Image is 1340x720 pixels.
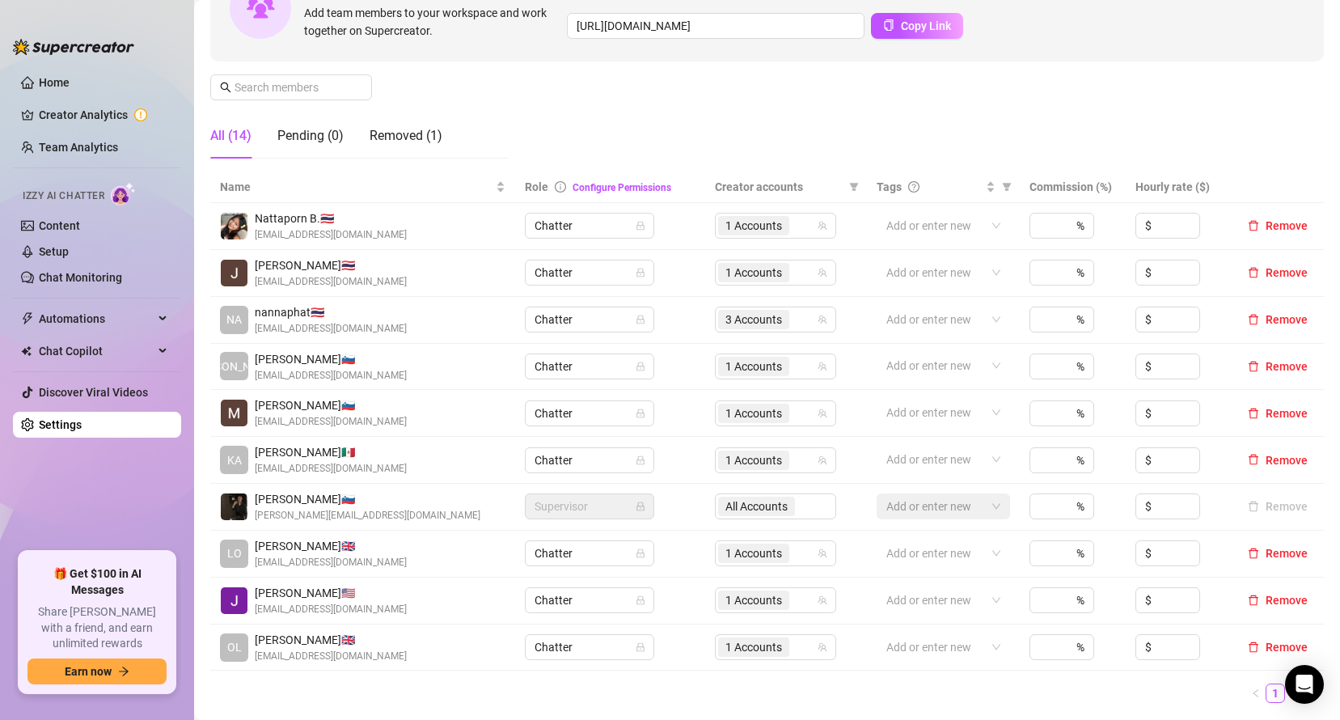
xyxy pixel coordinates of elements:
[1266,641,1308,654] span: Remove
[1266,219,1308,232] span: Remove
[1241,591,1314,610] button: Remove
[718,357,789,376] span: 1 Accounts
[1241,404,1314,423] button: Remove
[255,274,407,290] span: [EMAIL_ADDRESS][DOMAIN_NAME]
[1246,684,1266,703] button: left
[555,181,566,193] span: info-circle
[1241,544,1314,563] button: Remove
[901,19,951,32] span: Copy Link
[636,595,645,605] span: lock
[39,418,82,431] a: Settings
[1266,454,1308,467] span: Remove
[191,358,277,375] span: [PERSON_NAME]
[118,666,129,677] span: arrow-right
[255,350,407,368] span: [PERSON_NAME] 🇸🇮
[27,566,167,598] span: 🎁 Get $100 in AI Messages
[883,19,894,31] span: copy
[725,591,782,609] span: 1 Accounts
[255,414,407,430] span: [EMAIL_ADDRESS][DOMAIN_NAME]
[535,494,645,519] span: Supervisor
[255,631,407,649] span: [PERSON_NAME] 🇬🇧
[725,358,782,375] span: 1 Accounts
[21,312,34,325] span: thunderbolt
[535,588,645,612] span: Chatter
[255,303,407,321] span: nannaphat 🇹🇭
[1241,497,1314,516] button: Remove
[1266,684,1284,702] a: 1
[39,102,168,128] a: Creator Analytics exclamation-circle
[39,306,154,332] span: Automations
[636,502,645,511] span: lock
[636,315,645,324] span: lock
[1266,360,1308,373] span: Remove
[535,214,645,238] span: Chatter
[725,217,782,235] span: 1 Accounts
[255,508,480,523] span: [PERSON_NAME][EMAIL_ADDRESS][DOMAIN_NAME]
[304,4,560,40] span: Add team members to your workspace and work together on Supercreator.
[573,182,671,193] a: Configure Permissions
[818,409,827,418] span: team
[1002,182,1012,192] span: filter
[27,659,167,684] button: Earn nowarrow-right
[255,210,407,227] span: Nattaporn B. 🇹🇭
[818,221,827,231] span: team
[725,404,782,422] span: 1 Accounts
[1248,454,1259,465] span: delete
[255,537,407,555] span: [PERSON_NAME] 🇬🇧
[1126,172,1232,203] th: Hourly rate ($)
[226,311,242,328] span: NA
[725,311,782,328] span: 3 Accounts
[1266,313,1308,326] span: Remove
[255,256,407,274] span: [PERSON_NAME] 🇹🇭
[370,126,442,146] div: Removed (1)
[636,409,645,418] span: lock
[1246,684,1266,703] li: Previous Page
[908,181,919,193] span: question-circle
[535,635,645,659] span: Chatter
[1285,665,1324,704] div: Open Intercom Messenger
[221,400,247,426] img: Maša Kapl
[255,490,480,508] span: [PERSON_NAME] 🇸🇮
[535,307,645,332] span: Chatter
[818,315,827,324] span: team
[818,268,827,277] span: team
[39,386,148,399] a: Discover Viral Videos
[220,178,492,196] span: Name
[725,544,782,562] span: 1 Accounts
[277,126,344,146] div: Pending (0)
[1248,314,1259,325] span: delete
[21,345,32,357] img: Chat Copilot
[636,548,645,558] span: lock
[39,219,80,232] a: Content
[718,637,789,657] span: 1 Accounts
[535,448,645,472] span: Chatter
[39,141,118,154] a: Team Analytics
[1248,548,1259,559] span: delete
[718,216,789,235] span: 1 Accounts
[849,182,859,192] span: filter
[255,227,407,243] span: [EMAIL_ADDRESS][DOMAIN_NAME]
[1251,688,1261,698] span: left
[111,182,136,205] img: AI Chatter
[636,221,645,231] span: lock
[718,310,789,329] span: 3 Accounts
[1248,408,1259,419] span: delete
[818,548,827,558] span: team
[725,638,782,656] span: 1 Accounts
[525,180,548,193] span: Role
[718,591,789,610] span: 1 Accounts
[39,245,69,258] a: Setup
[1248,267,1259,278] span: delete
[39,271,122,284] a: Chat Monitoring
[255,584,407,602] span: [PERSON_NAME] 🇺🇸
[210,126,252,146] div: All (14)
[1266,547,1308,560] span: Remove
[235,78,349,96] input: Search members
[255,443,407,461] span: [PERSON_NAME] 🇲🇽
[1241,357,1314,376] button: Remove
[1020,172,1126,203] th: Commission (%)
[818,455,827,465] span: team
[846,175,862,199] span: filter
[1248,220,1259,231] span: delete
[27,604,167,652] span: Share [PERSON_NAME] with a friend, and earn unlimited rewards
